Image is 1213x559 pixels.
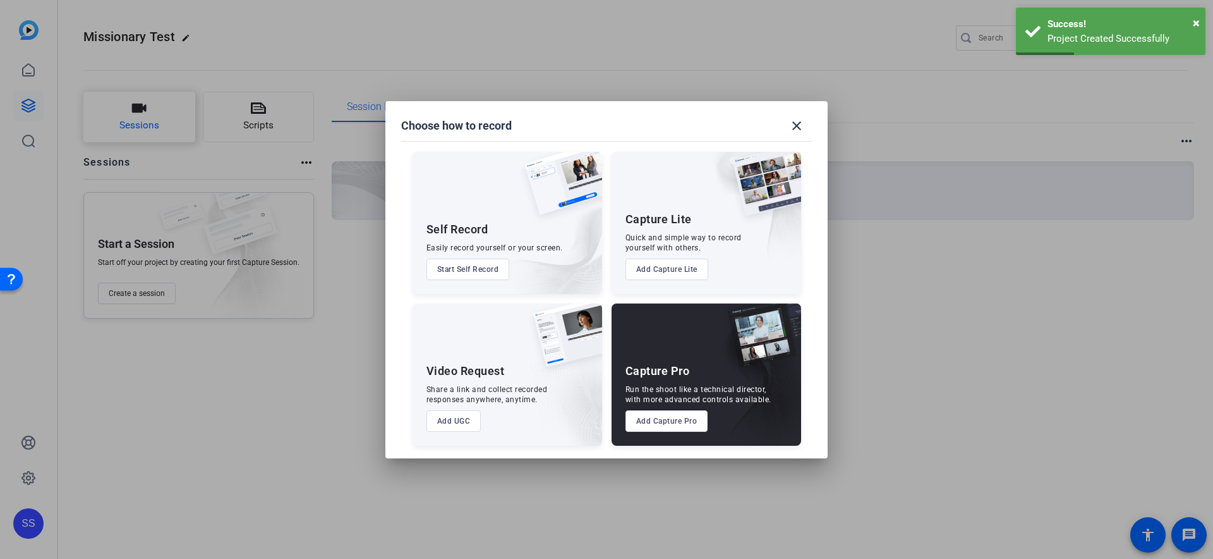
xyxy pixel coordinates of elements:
[1047,32,1196,46] div: Project Created Successfully
[625,259,708,280] button: Add Capture Lite
[688,152,801,278] img: embarkstudio-capture-lite.png
[625,364,690,379] div: Capture Pro
[426,243,563,253] div: Easily record yourself or your screen.
[723,152,801,229] img: capture-lite.png
[625,233,742,253] div: Quick and simple way to record yourself with others.
[492,179,602,294] img: embarkstudio-self-record.png
[718,304,801,381] img: capture-pro.png
[426,222,488,237] div: Self Record
[1193,13,1200,32] button: Close
[625,410,708,432] button: Add Capture Pro
[401,118,512,133] h1: Choose how to record
[515,152,602,228] img: self-record.png
[426,259,510,280] button: Start Self Record
[789,118,804,133] mat-icon: close
[625,384,771,405] div: Run the shoot like a technical director, with more advanced controls available.
[426,384,548,405] div: Share a link and collect recorded responses anywhere, anytime.
[1193,15,1200,30] span: ×
[524,304,602,380] img: ugc-content.png
[529,343,602,446] img: embarkstudio-ugc-content.png
[1047,17,1196,32] div: Success!
[625,212,692,227] div: Capture Lite
[708,319,801,446] img: embarkstudio-capture-pro.png
[426,364,505,379] div: Video Request
[426,410,481,432] button: Add UGC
